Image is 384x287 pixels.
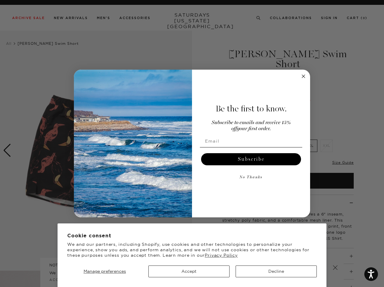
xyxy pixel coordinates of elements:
[237,126,271,131] span: your first order.
[216,104,287,114] span: Be the first to know.
[148,266,230,277] button: Accept
[67,233,317,239] h2: Cookie consent
[67,242,317,258] p: We and our partners, including Shopify, use cookies and other technologies to personalize your ex...
[300,73,307,80] button: Close dialog
[205,252,238,258] a: Privacy Policy
[201,153,301,165] button: Subscribe
[74,70,192,217] img: 125c788d-000d-4f3e-b05a-1b92b2a23ec9.jpeg
[67,266,142,277] button: Manage preferences
[236,266,317,277] button: Decline
[231,126,237,131] span: off
[212,120,291,125] span: Subscribe to emails and receive 15%
[84,269,126,274] span: Manage preferences
[200,171,302,183] button: No Thanks
[200,135,302,147] input: Email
